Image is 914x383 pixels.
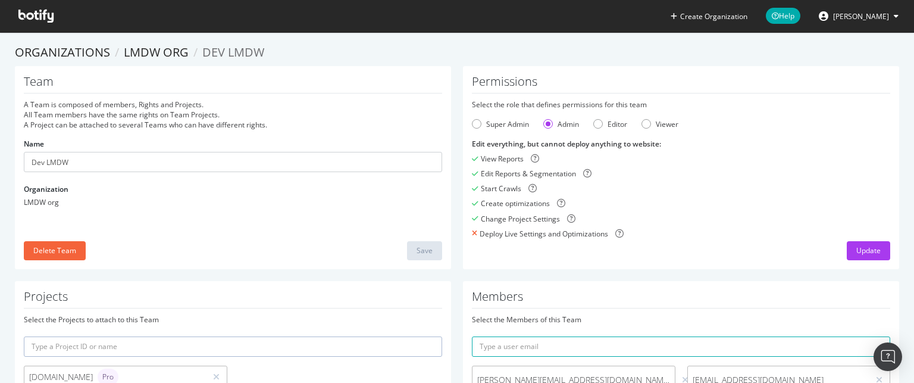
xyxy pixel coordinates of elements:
[24,99,442,130] div: A Team is composed of members, Rights and Projects. All Team members have the same rights on Team...
[481,183,521,194] div: Start Crawls
[558,119,579,129] div: Admin
[24,315,442,325] div: Select the Projects to attach to this Team
[608,119,627,129] div: Editor
[33,245,76,256] div: Delete Team
[15,44,110,60] a: Organizations
[486,119,529,129] div: Super Admin
[593,119,627,129] div: Editor
[472,99,890,110] div: Select the role that defines permissions for this team
[124,44,189,60] a: LMDW org
[766,8,800,24] span: Help
[24,337,442,357] input: Type a Project ID or name
[543,119,579,129] div: Admin
[472,290,890,309] h1: Members
[481,198,550,208] div: Create optimizations
[480,229,608,239] div: Deploy Live Settings and Optimizations
[641,119,678,129] div: Viewer
[809,7,908,26] button: [PERSON_NAME]
[472,315,890,325] div: Select the Members of this Team
[102,373,114,381] span: Pro
[24,184,68,194] label: Organization
[670,11,748,22] button: Create Organization
[656,119,678,129] div: Viewer
[472,119,529,129] div: Super Admin
[24,290,442,309] h1: Projects
[472,139,890,149] div: Edit everything, but cannot deploy anything to website :
[874,342,902,371] div: Open Intercom Messenger
[417,245,433,256] div: Save
[472,337,890,357] input: Type a user email
[472,75,890,94] h1: Permissions
[847,241,890,260] button: Update
[24,139,44,149] label: Name
[24,152,442,172] input: Name
[481,154,524,164] div: View Reports
[24,75,442,94] h1: Team
[481,214,560,224] div: Change Project Settings
[24,197,442,207] div: LMDW org
[407,241,442,260] button: Save
[202,44,264,60] span: Dev LMDW
[15,44,899,61] ol: breadcrumbs
[481,169,576,179] div: Edit Reports & Segmentation
[833,11,889,21] span: Quentin JEZEQUEL
[856,245,881,256] div: Update
[24,241,86,260] button: Delete Team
